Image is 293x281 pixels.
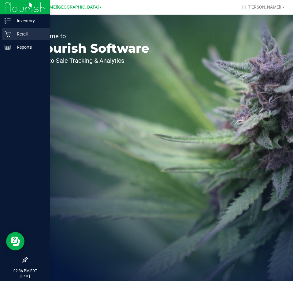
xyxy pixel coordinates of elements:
[5,18,11,24] inline-svg: Inventory
[33,42,149,54] p: Flourish Software
[11,30,47,38] p: Retail
[33,58,149,64] p: Seed-to-Sale Tracking & Analytics
[242,5,281,9] span: Hi, [PERSON_NAME]!
[3,268,47,274] p: 02:36 PM EDT
[23,5,99,10] span: [PERSON_NAME][GEOGRAPHIC_DATA]
[33,33,149,39] p: Welcome to
[11,17,47,24] p: Inventory
[5,44,11,50] inline-svg: Reports
[6,232,24,250] iframe: Resource center
[3,274,47,278] p: [DATE]
[5,31,11,37] inline-svg: Retail
[11,43,47,51] p: Reports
